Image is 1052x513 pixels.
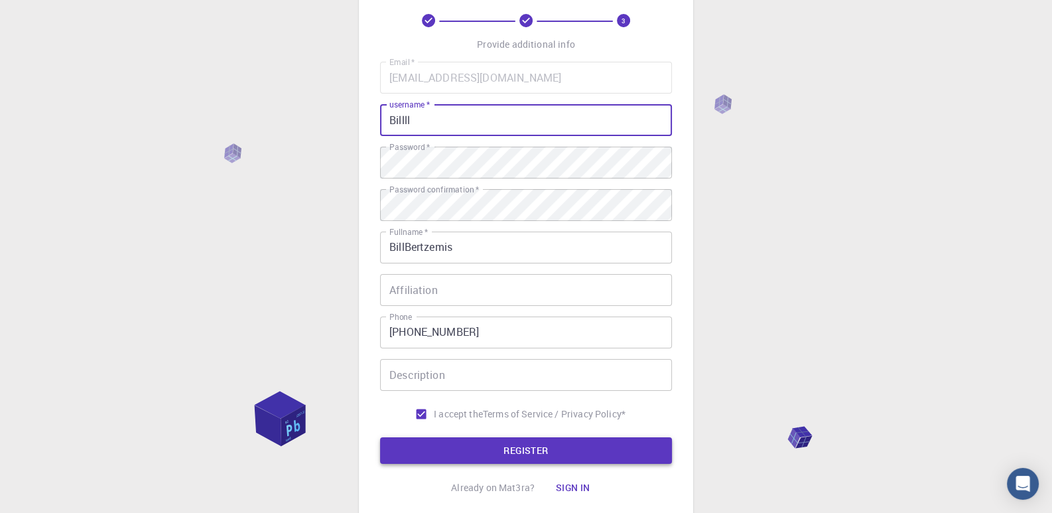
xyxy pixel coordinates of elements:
[389,184,479,195] label: Password confirmation
[389,99,430,110] label: username
[389,226,428,238] label: Fullname
[622,16,625,25] text: 3
[545,475,601,501] button: Sign in
[380,437,672,464] button: REGISTER
[389,56,415,68] label: Email
[483,407,625,421] p: Terms of Service / Privacy Policy *
[389,311,412,323] label: Phone
[389,141,430,153] label: Password
[483,407,625,421] a: Terms of Service / Privacy Policy*
[477,38,574,51] p: Provide additional info
[1007,468,1039,500] div: Open Intercom Messenger
[434,407,483,421] span: I accept the
[451,481,535,494] p: Already on Mat3ra?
